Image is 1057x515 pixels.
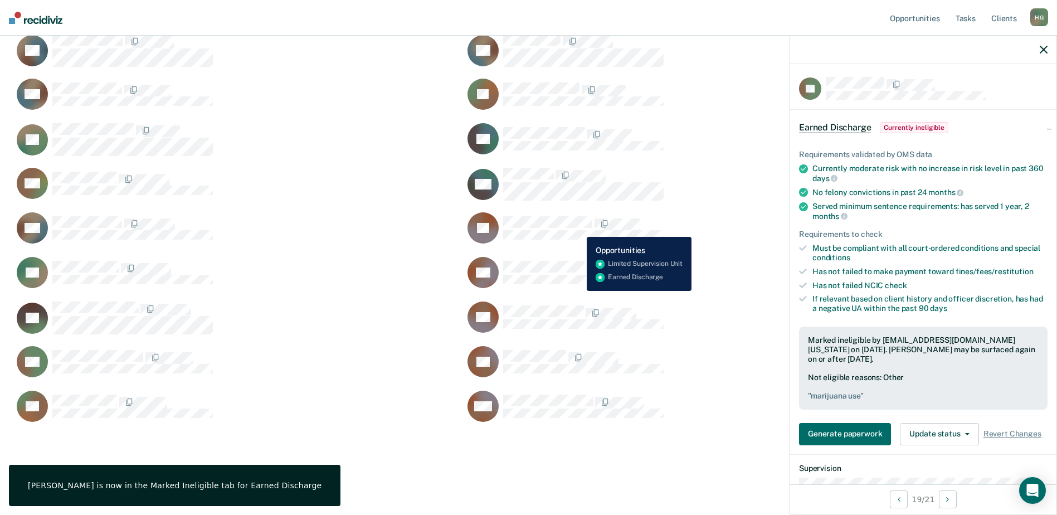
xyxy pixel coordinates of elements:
div: CaseloadOpportunityCell-134822 [13,33,464,78]
div: Marked ineligible by [EMAIL_ADDRESS][DOMAIN_NAME][US_STATE] on [DATE]. [PERSON_NAME] may be surfa... [808,336,1039,363]
div: 19 / 21 [790,484,1056,514]
div: CaseloadOpportunityCell-157615 [13,390,464,435]
div: CaseloadOpportunityCell-156003 [464,167,915,212]
div: Earned DischargeCurrently ineligible [790,110,1056,145]
div: CaseloadOpportunityCell-157625 [13,256,464,301]
div: [PERSON_NAME] is now in the Marked Ineligible tab for Earned Discharge [28,480,322,490]
div: No felony convictions in past 24 [812,187,1048,197]
button: Update status [900,423,978,445]
span: fines/fees/restitution [956,267,1034,276]
span: Currently ineligible [880,122,948,133]
div: Has not failed NCIC [812,281,1048,290]
span: conditions [812,253,850,262]
div: CaseloadOpportunityCell-120958 [13,301,464,346]
div: Requirements validated by OMS data [799,150,1048,159]
span: months [928,188,963,197]
div: CaseloadOpportunityCell-148936 [464,301,915,346]
div: CaseloadOpportunityCell-135636 [464,33,915,78]
span: days [930,304,947,313]
div: Requirements to check [799,230,1048,239]
div: CaseloadOpportunityCell-106458 [13,212,464,256]
dt: Supervision [799,464,1048,473]
div: CaseloadOpportunityCell-64536 [13,78,464,123]
span: Revert Changes [983,429,1041,439]
div: Open Intercom Messenger [1019,477,1046,504]
div: CaseloadOpportunityCell-96912 [464,78,915,123]
span: months [812,212,847,221]
span: Earned Discharge [799,122,871,133]
img: Recidiviz [9,12,62,24]
div: CaseloadOpportunityCell-119951 [464,212,915,256]
span: check [885,281,907,290]
div: CaseloadOpportunityCell-155604 [13,167,464,212]
div: Must be compliant with all court-ordered conditions and special [812,244,1048,263]
div: CaseloadOpportunityCell-156013 [464,256,915,301]
div: CaseloadOpportunityCell-153153 [464,390,915,435]
div: H G [1030,8,1048,26]
button: Next Opportunity [939,490,957,508]
pre: " marijuana use " [808,391,1039,401]
div: CaseloadOpportunityCell-131322 [13,346,464,390]
div: CaseloadOpportunityCell-158257 [464,346,915,390]
div: Currently moderate risk with no increase in risk level in past 360 [812,164,1048,183]
button: Generate paperwork [799,423,891,445]
div: If relevant based on client history and officer discretion, has had a negative UA within the past 90 [812,294,1048,313]
div: CaseloadOpportunityCell-65168 [13,123,464,167]
span: days [812,174,837,183]
div: Has not failed to make payment toward [812,267,1048,276]
button: Previous Opportunity [890,490,908,508]
div: Not eligible reasons: Other [808,373,1039,401]
div: CaseloadOpportunityCell-45970 [464,123,915,167]
div: Served minimum sentence requirements: has served 1 year, 2 [812,202,1048,221]
a: Navigate to form link [799,423,895,445]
